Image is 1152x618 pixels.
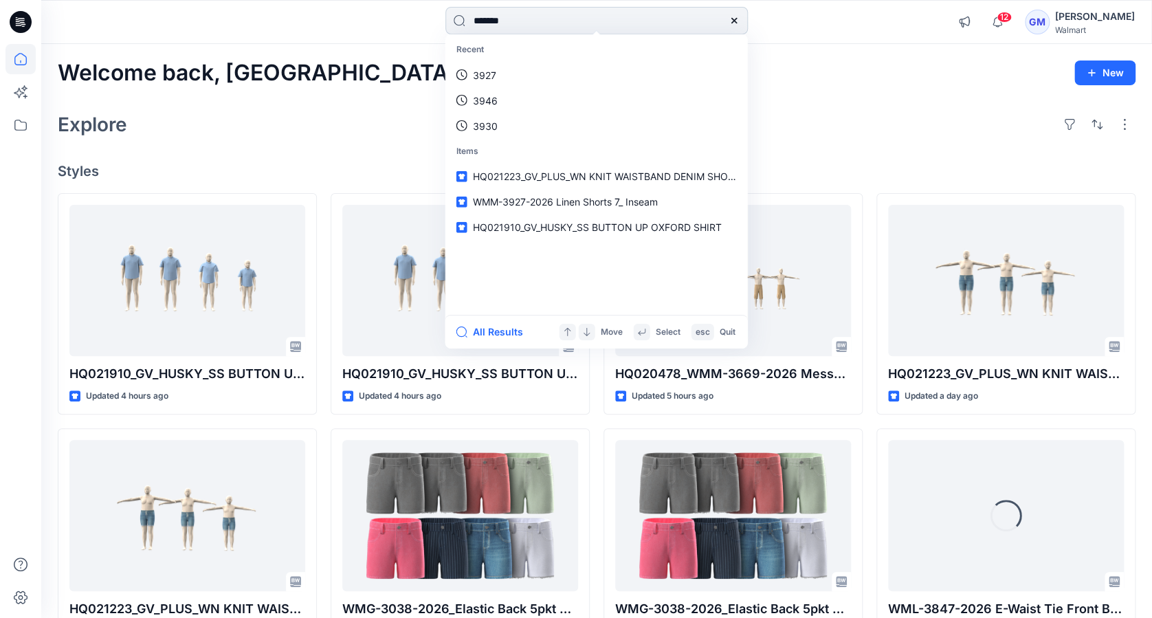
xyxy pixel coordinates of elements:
[473,118,498,133] p: 3930
[888,364,1124,384] p: HQ021223_GV_PLUS_WN KNIT WAISTBAND DENIM SHORT
[69,440,305,591] a: HQ021223_GV_PLUS_WN KNIT WAISTBAND DENIM SHORT
[473,67,496,82] p: 3927
[473,170,740,182] span: HQ021223_GV_PLUS_WN KNIT WAISTBAND DENIM SHORT
[615,440,851,591] a: WMG-3038-2026_Elastic Back 5pkt Denim Shorts 3 Inseam
[448,138,745,164] p: Items
[448,37,745,63] p: Recent
[601,324,623,339] p: Move
[1025,10,1050,34] div: GM
[448,62,745,87] a: 3927
[473,221,722,233] span: HQ021910_GV_HUSKY_SS BUTTON UP OXFORD SHIRT
[448,164,745,189] a: HQ021223_GV_PLUS_WN KNIT WAISTBAND DENIM SHORT
[58,163,1136,179] h4: Styles
[1055,25,1135,35] div: Walmart
[696,324,710,339] p: esc
[58,113,127,135] h2: Explore
[342,205,578,356] a: HQ021910_GV_HUSKY_SS BUTTON UP OXFORD SHIRT
[448,214,745,240] a: HQ021910_GV_HUSKY_SS BUTTON UP OXFORD SHIRT
[615,364,851,384] p: HQ020478_WMM-3669-2026 Messenger Cargo Short
[473,93,498,107] p: 3946
[86,389,168,404] p: Updated 4 hours ago
[448,189,745,214] a: WMM-3927-2026 Linen Shorts 7_ Inseam
[456,324,532,340] button: All Results
[448,113,745,138] a: 3930
[656,324,680,339] p: Select
[997,12,1012,23] span: 12
[720,324,735,339] p: Quit
[1074,60,1136,85] button: New
[1055,8,1135,25] div: [PERSON_NAME]
[888,205,1124,356] a: HQ021223_GV_PLUS_WN KNIT WAISTBAND DENIM SHORT
[69,364,305,384] p: HQ021910_GV_HUSKY_SS BUTTON UP OXFORD SHIRT
[473,196,658,208] span: WMM-3927-2026 Linen Shorts 7_ Inseam
[342,440,578,591] a: WMG-3038-2026_Elastic Back 5pkt Denim Shorts 3 Inseam - Cost Opt
[342,364,578,384] p: HQ021910_GV_HUSKY_SS BUTTON UP OXFORD SHIRT
[359,389,441,404] p: Updated 4 hours ago
[58,60,456,86] h2: Welcome back, [GEOGRAPHIC_DATA]
[905,389,978,404] p: Updated a day ago
[69,205,305,356] a: HQ021910_GV_HUSKY_SS BUTTON UP OXFORD SHIRT
[632,389,713,404] p: Updated 5 hours ago
[448,87,745,113] a: 3946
